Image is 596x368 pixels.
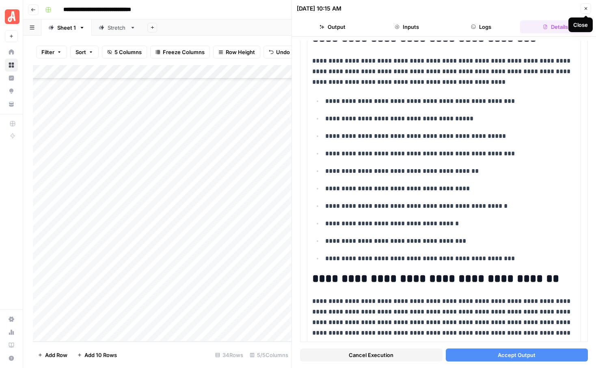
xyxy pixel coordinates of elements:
button: Row Height [213,46,260,59]
span: Accept Output [498,351,536,359]
a: Opportunities [5,85,18,98]
span: Cancel Execution [349,351,393,359]
a: Insights [5,72,18,85]
button: Logs [446,20,517,33]
button: Workspace: Angi [5,7,18,27]
a: Settings [5,313,18,326]
a: Stretch [92,20,143,36]
a: Usage [5,326,18,339]
div: Sheet 1 [57,24,76,32]
div: Stretch [108,24,127,32]
span: Row Height [226,48,255,56]
div: 5/5 Columns [246,348,292,361]
button: Sort [70,46,99,59]
span: Add Row [45,351,67,359]
button: Freeze Columns [150,46,210,59]
span: Filter [41,48,54,56]
span: Add 10 Rows [84,351,117,359]
button: 5 Columns [102,46,147,59]
button: Inputs [371,20,442,33]
span: Sort [76,48,86,56]
div: [DATE] 10:15 AM [297,4,341,13]
div: Close [573,21,588,29]
button: Cancel Execution [300,348,443,361]
button: Accept Output [446,348,588,361]
a: Home [5,46,18,59]
img: Angi Logo [5,9,19,24]
button: Undo [263,46,295,59]
a: Sheet 1 [41,20,92,36]
button: Add 10 Rows [72,348,122,361]
span: Freeze Columns [163,48,205,56]
button: Add Row [33,348,72,361]
a: Learning Hub [5,339,18,352]
button: Details [520,20,591,33]
button: Output [297,20,368,33]
button: Filter [36,46,67,59]
a: Browse [5,59,18,72]
div: 34 Rows [212,348,246,361]
a: Your Data [5,98,18,111]
span: 5 Columns [114,48,142,56]
button: Help + Support [5,352,18,365]
span: Undo [276,48,290,56]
